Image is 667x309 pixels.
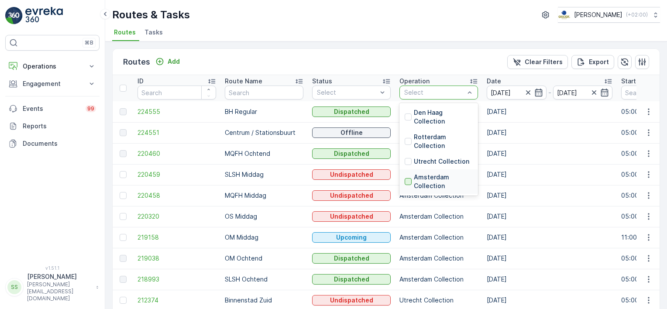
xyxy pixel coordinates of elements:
p: Status [312,77,332,86]
td: [DATE] [482,164,617,185]
p: ID [138,77,144,86]
span: Routes [114,28,136,37]
button: Operations [5,58,100,75]
td: [DATE] [482,227,617,248]
button: Export [571,55,614,69]
p: Undispatched [330,296,373,305]
p: OM Ochtend [225,254,303,263]
p: Clear Filters [525,58,563,66]
p: Utrecht Collection [414,157,469,166]
p: MQFH Ochtend [225,149,303,158]
div: Toggle Row Selected [120,234,127,241]
button: Offline [312,127,391,138]
p: Amsterdam Collection [399,275,478,284]
p: [PERSON_NAME][EMAIL_ADDRESS][DOMAIN_NAME] [27,281,92,302]
button: Dispatched [312,274,391,285]
img: logo_light-DOdMpM7g.png [25,7,63,24]
p: Dispatched [334,107,369,116]
p: Start Time [621,77,653,86]
p: SLSH Middag [225,170,303,179]
input: dd/mm/yyyy [487,86,547,100]
p: 99 [87,105,94,112]
p: Routes & Tasks [112,8,190,22]
input: Search [138,86,216,100]
button: Dispatched [312,106,391,117]
p: Den Haag Collection [414,108,473,126]
p: Operation [399,77,430,86]
p: Utrecht Collection [399,296,478,305]
div: Toggle Row Selected [120,297,127,304]
div: Toggle Row Selected [120,108,127,115]
img: logo [5,7,23,24]
div: Toggle Row Selected [120,255,127,262]
p: OS Middag [225,212,303,221]
a: 219158 [138,233,216,242]
button: Undispatched [312,295,391,306]
p: Amsterdam Collection [399,212,478,221]
p: Dispatched [334,275,369,284]
p: Dispatched [334,149,369,158]
td: [DATE] [482,185,617,206]
a: 220458 [138,191,216,200]
button: Clear Filters [507,55,568,69]
div: Toggle Row Selected [120,171,127,178]
a: 224551 [138,128,216,137]
td: [DATE] [482,206,617,227]
button: Dispatched [312,253,391,264]
a: 224555 [138,107,216,116]
span: Tasks [144,28,163,37]
a: Documents [5,135,100,152]
p: Binnenstad Zuid [225,296,303,305]
p: Select [317,88,377,97]
p: Routes [123,56,150,68]
p: MQFH Middag [225,191,303,200]
a: 220460 [138,149,216,158]
button: Undispatched [312,190,391,201]
p: Add [168,57,180,66]
a: Events99 [5,100,100,117]
p: Export [589,58,609,66]
p: Documents [23,139,96,148]
p: Amsterdam Collection [399,233,478,242]
td: [DATE] [482,143,617,164]
p: Amsterdam Collection [399,191,478,200]
p: Amsterdam Collection [414,173,473,190]
button: Dispatched [312,148,391,159]
td: [DATE] [482,122,617,143]
p: [PERSON_NAME] [574,10,622,19]
a: 219038 [138,254,216,263]
div: Toggle Row Selected [120,276,127,283]
p: Rotterdam Collection [414,133,473,150]
button: Undispatched [312,169,391,180]
p: Engagement [23,79,82,88]
p: Upcoming [336,233,367,242]
p: Offline [340,128,363,137]
p: Date [487,77,501,86]
div: Toggle Row Selected [120,150,127,157]
p: Undispatched [330,170,373,179]
button: Upcoming [312,232,391,243]
p: SLSH Ochtend [225,275,303,284]
span: 218993 [138,275,216,284]
p: ⌘B [85,39,93,46]
a: 220459 [138,170,216,179]
p: Amsterdam Collection [399,254,478,263]
a: 212374 [138,296,216,305]
a: 220320 [138,212,216,221]
div: Toggle Row Selected [120,192,127,199]
p: BH Regular [225,107,303,116]
td: [DATE] [482,248,617,269]
p: - [548,87,551,98]
div: SS [7,280,21,294]
p: Select [404,88,464,97]
p: [PERSON_NAME] [27,272,92,281]
div: Toggle Row Selected [120,129,127,136]
p: Undispatched [330,191,373,200]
